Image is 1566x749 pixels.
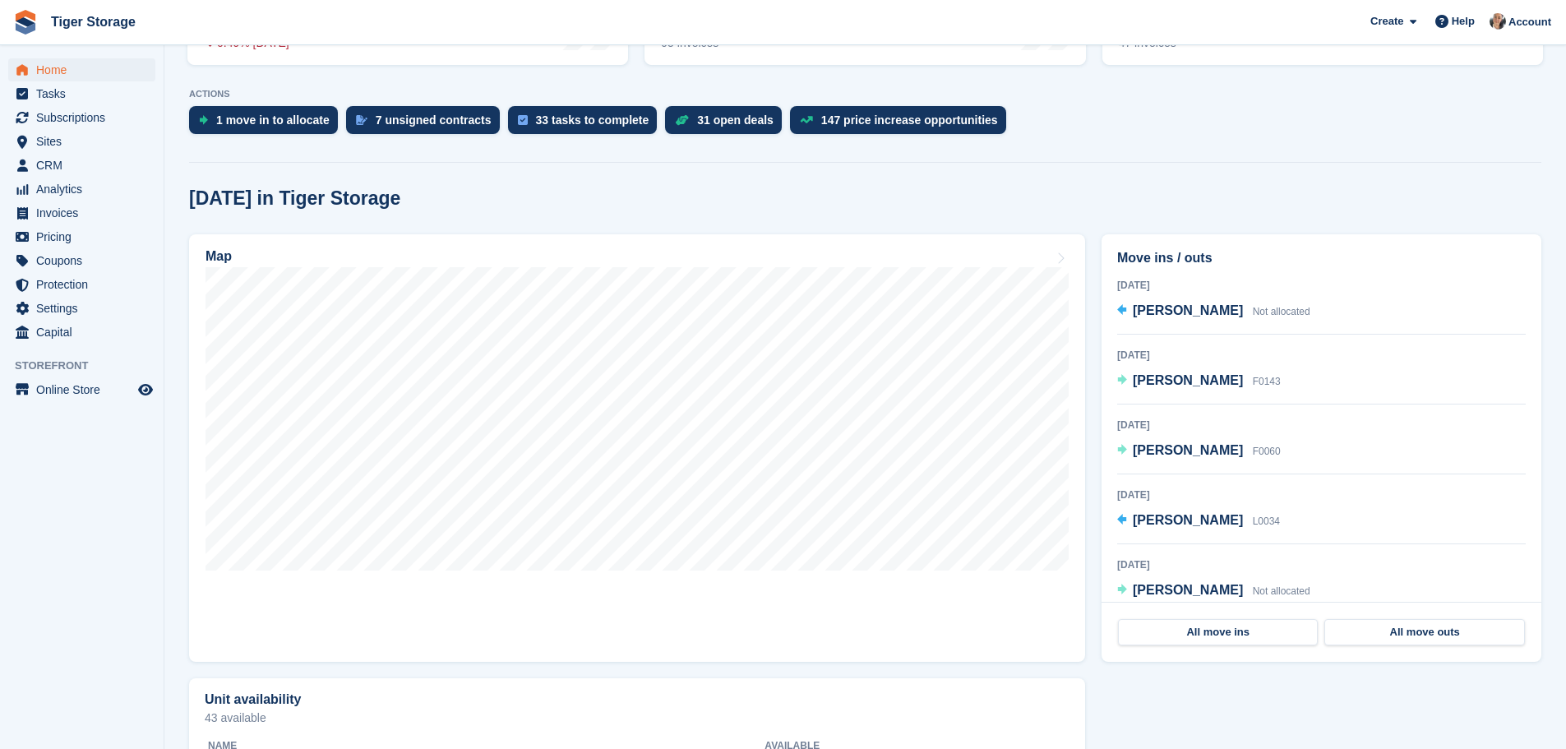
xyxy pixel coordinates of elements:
[8,249,155,272] a: menu
[8,201,155,224] a: menu
[1253,516,1280,527] span: L0034
[1452,13,1475,30] span: Help
[8,321,155,344] a: menu
[15,358,164,374] span: Storefront
[189,234,1085,662] a: Map
[675,114,689,126] img: deal-1b604bf984904fb50ccaf53a9ad4b4a5d6e5aea283cecdc64d6e3604feb123c2.svg
[346,106,508,142] a: 7 unsigned contracts
[36,273,135,296] span: Protection
[36,297,135,320] span: Settings
[1253,585,1310,597] span: Not allocated
[8,378,155,401] a: menu
[536,113,649,127] div: 33 tasks to complete
[1133,303,1243,317] span: [PERSON_NAME]
[8,106,155,129] a: menu
[8,154,155,177] a: menu
[1133,373,1243,387] span: [PERSON_NAME]
[8,273,155,296] a: menu
[1133,513,1243,527] span: [PERSON_NAME]
[13,10,38,35] img: stora-icon-8386f47178a22dfd0bd8f6a31ec36ba5ce8667c1dd55bd0f319d3a0aa187defe.svg
[206,249,232,264] h2: Map
[356,115,367,125] img: contract_signature_icon-13c848040528278c33f63329250d36e43548de30e8caae1d1a13099fd9432cc5.svg
[1253,376,1281,387] span: F0143
[1117,557,1526,572] div: [DATE]
[36,58,135,81] span: Home
[1117,418,1526,432] div: [DATE]
[1117,348,1526,363] div: [DATE]
[36,378,135,401] span: Online Store
[1117,580,1310,602] a: [PERSON_NAME] Not allocated
[1490,13,1506,30] img: Becky Martin
[8,225,155,248] a: menu
[36,130,135,153] span: Sites
[36,201,135,224] span: Invoices
[44,8,142,35] a: Tiger Storage
[8,82,155,105] a: menu
[205,712,1069,724] p: 43 available
[1117,278,1526,293] div: [DATE]
[136,380,155,400] a: Preview store
[36,178,135,201] span: Analytics
[36,154,135,177] span: CRM
[1324,619,1524,645] a: All move outs
[790,106,1014,142] a: 147 price increase opportunities
[1133,443,1243,457] span: [PERSON_NAME]
[8,297,155,320] a: menu
[508,106,666,142] a: 33 tasks to complete
[821,113,998,127] div: 147 price increase opportunities
[36,82,135,105] span: Tasks
[1117,441,1281,462] a: [PERSON_NAME] F0060
[1253,306,1310,317] span: Not allocated
[1117,248,1526,268] h2: Move ins / outs
[1117,371,1281,392] a: [PERSON_NAME] F0143
[36,106,135,129] span: Subscriptions
[36,249,135,272] span: Coupons
[8,130,155,153] a: menu
[1370,13,1403,30] span: Create
[1133,583,1243,597] span: [PERSON_NAME]
[518,115,528,125] img: task-75834270c22a3079a89374b754ae025e5fb1db73e45f91037f5363f120a921f8.svg
[1117,511,1280,532] a: [PERSON_NAME] L0034
[189,187,400,210] h2: [DATE] in Tiger Storage
[189,106,346,142] a: 1 move in to allocate
[376,113,492,127] div: 7 unsigned contracts
[1508,14,1551,30] span: Account
[8,58,155,81] a: menu
[36,225,135,248] span: Pricing
[199,115,208,125] img: move_ins_to_allocate_icon-fdf77a2bb77ea45bf5b3d319d69a93e2d87916cf1d5bf7949dd705db3b84f3ca.svg
[216,113,330,127] div: 1 move in to allocate
[1117,301,1310,322] a: [PERSON_NAME] Not allocated
[205,692,301,707] h2: Unit availability
[1253,446,1281,457] span: F0060
[665,106,790,142] a: 31 open deals
[1118,619,1318,645] a: All move ins
[800,116,813,123] img: price_increase_opportunities-93ffe204e8149a01c8c9dc8f82e8f89637d9d84a8eef4429ea346261dce0b2c0.svg
[1117,488,1526,502] div: [DATE]
[8,178,155,201] a: menu
[189,89,1541,99] p: ACTIONS
[36,321,135,344] span: Capital
[697,113,774,127] div: 31 open deals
